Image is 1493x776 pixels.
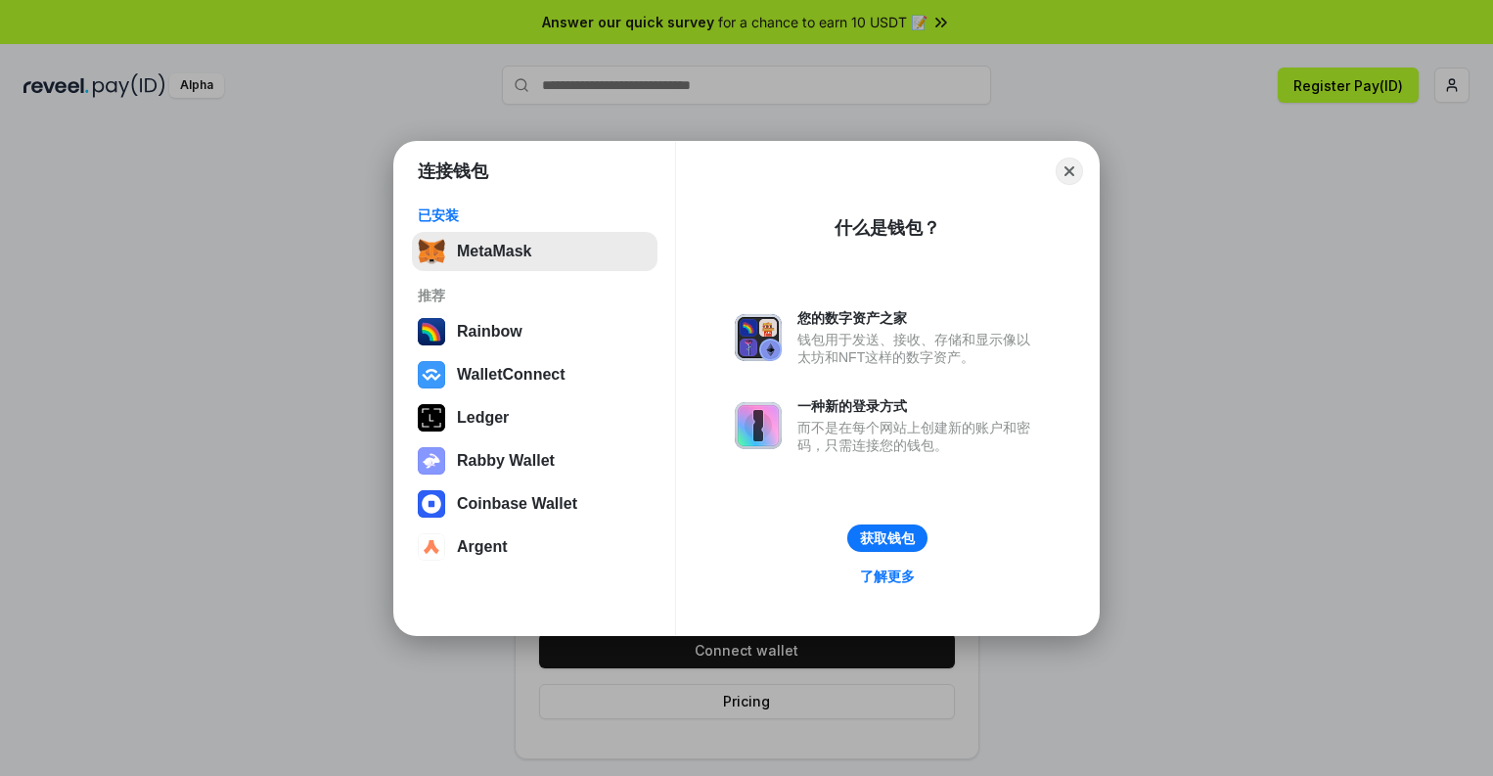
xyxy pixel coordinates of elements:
div: Coinbase Wallet [457,495,577,513]
div: 钱包用于发送、接收、存储和显示像以太坊和NFT这样的数字资产。 [797,331,1040,366]
img: svg+xml,%3Csvg%20width%3D%2228%22%20height%3D%2228%22%20viewBox%3D%220%200%2028%2028%22%20fill%3D... [418,361,445,388]
div: Argent [457,538,508,556]
div: 什么是钱包？ [835,216,940,240]
div: Rainbow [457,323,522,341]
button: WalletConnect [412,355,657,394]
img: svg+xml,%3Csvg%20xmlns%3D%22http%3A%2F%2Fwww.w3.org%2F2000%2Fsvg%22%20fill%3D%22none%22%20viewBox... [418,447,445,475]
img: svg+xml,%3Csvg%20xmlns%3D%22http%3A%2F%2Fwww.w3.org%2F2000%2Fsvg%22%20fill%3D%22none%22%20viewBox... [735,314,782,361]
div: 您的数字资产之家 [797,309,1040,327]
img: svg+xml,%3Csvg%20fill%3D%22none%22%20height%3D%2233%22%20viewBox%3D%220%200%2035%2033%22%20width%... [418,238,445,265]
button: Argent [412,527,657,567]
button: Close [1056,158,1083,185]
div: 而不是在每个网站上创建新的账户和密码，只需连接您的钱包。 [797,419,1040,454]
div: 一种新的登录方式 [797,397,1040,415]
div: 已安装 [418,206,652,224]
button: Rabby Wallet [412,441,657,480]
div: 推荐 [418,287,652,304]
button: 获取钱包 [847,525,927,552]
div: WalletConnect [457,366,566,384]
div: Rabby Wallet [457,452,555,470]
img: svg+xml,%3Csvg%20xmlns%3D%22http%3A%2F%2Fwww.w3.org%2F2000%2Fsvg%22%20width%3D%2228%22%20height%3... [418,404,445,432]
div: 了解更多 [860,568,915,585]
div: Ledger [457,409,509,427]
h1: 连接钱包 [418,160,488,183]
button: Ledger [412,398,657,437]
button: MetaMask [412,232,657,271]
img: svg+xml,%3Csvg%20width%3D%22120%22%20height%3D%22120%22%20viewBox%3D%220%200%20120%20120%22%20fil... [418,318,445,345]
img: svg+xml,%3Csvg%20width%3D%2228%22%20height%3D%2228%22%20viewBox%3D%220%200%2028%2028%22%20fill%3D... [418,490,445,518]
button: Rainbow [412,312,657,351]
img: svg+xml,%3Csvg%20xmlns%3D%22http%3A%2F%2Fwww.w3.org%2F2000%2Fsvg%22%20fill%3D%22none%22%20viewBox... [735,402,782,449]
div: 获取钱包 [860,529,915,547]
button: Coinbase Wallet [412,484,657,524]
a: 了解更多 [848,564,927,589]
div: MetaMask [457,243,531,260]
img: svg+xml,%3Csvg%20width%3D%2228%22%20height%3D%2228%22%20viewBox%3D%220%200%2028%2028%22%20fill%3D... [418,533,445,561]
